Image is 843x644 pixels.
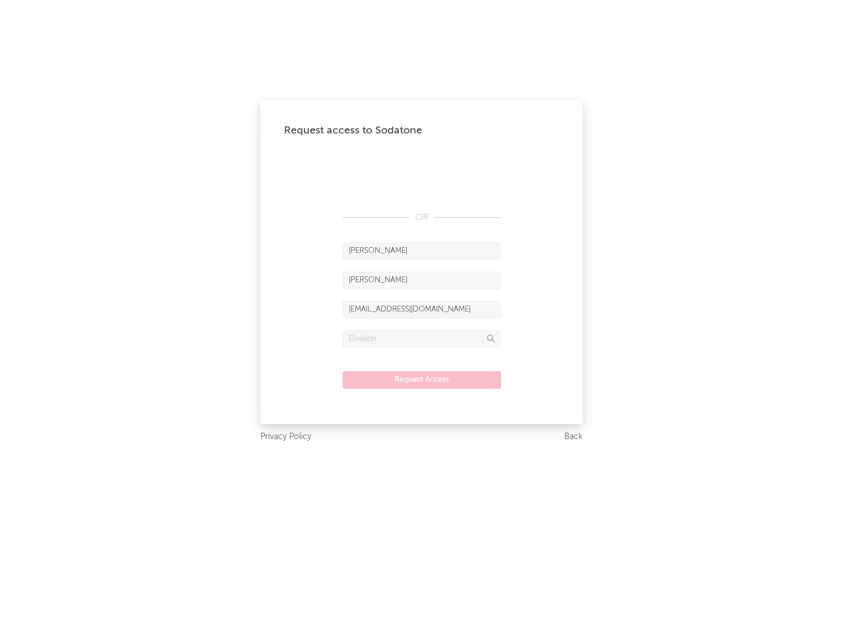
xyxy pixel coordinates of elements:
div: Request access to Sodatone [284,124,559,138]
input: Division [342,330,501,348]
a: Back [564,430,582,444]
input: First Name [342,242,501,260]
div: OR [342,211,501,225]
input: Last Name [342,272,501,289]
input: Email [342,301,501,318]
a: Privacy Policy [261,430,311,444]
button: Request Access [342,371,501,389]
